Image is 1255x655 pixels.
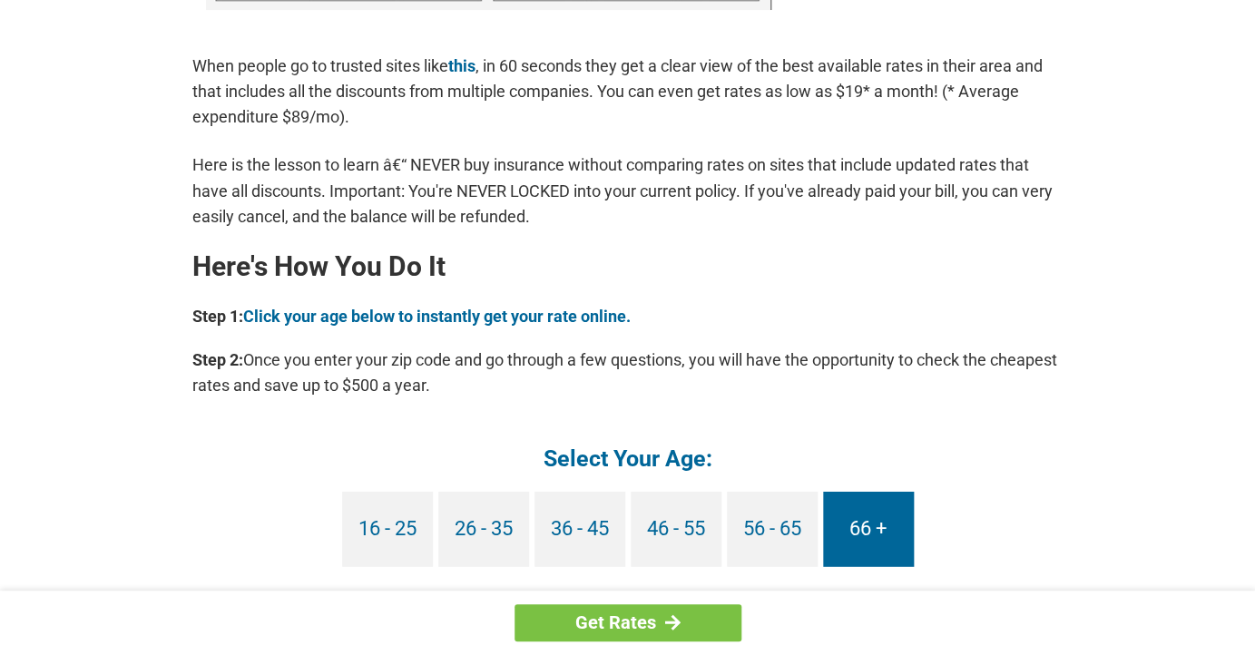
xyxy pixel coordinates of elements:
a: 26 - 35 [438,492,529,567]
p: Here is the lesson to learn â€“ NEVER buy insurance without comparing rates on sites that include... [192,152,1064,229]
p: When people go to trusted sites like , in 60 seconds they get a clear view of the best available ... [192,54,1064,130]
a: 16 - 25 [342,492,433,567]
a: this [448,56,476,75]
h4: Select Your Age: [192,444,1064,474]
p: Once you enter your zip code and go through a few questions, you will have the opportunity to che... [192,347,1064,398]
a: 46 - 55 [631,492,721,567]
b: Step 2: [192,350,243,369]
a: 36 - 45 [534,492,625,567]
a: Get Rates [515,604,741,641]
a: 56 - 65 [727,492,818,567]
a: Click your age below to instantly get your rate online. [243,307,631,326]
h2: Here's How You Do It [192,252,1064,281]
b: Step 1: [192,307,243,326]
a: 66 + [823,492,914,567]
